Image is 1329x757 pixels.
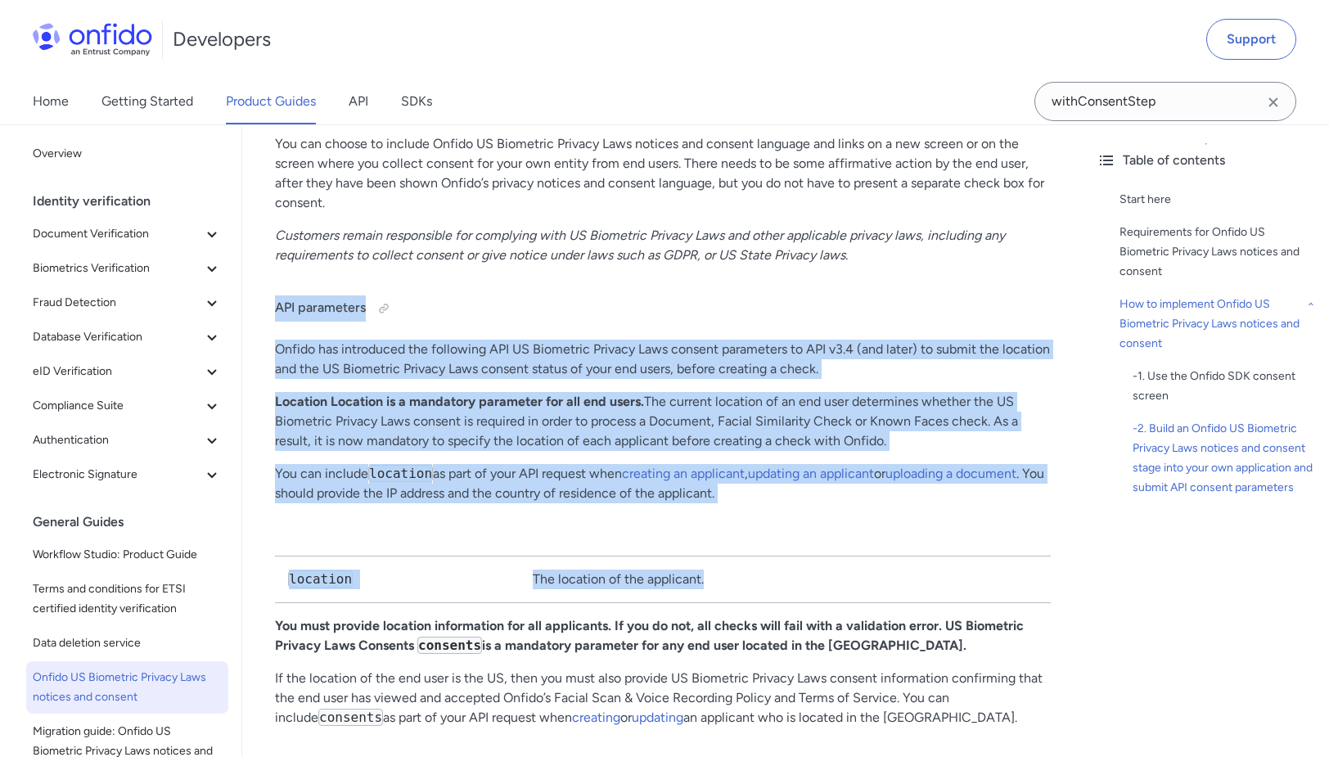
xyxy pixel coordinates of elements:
[275,295,1051,322] h4: API parameters
[349,79,368,124] a: API
[33,579,222,619] span: Terms and conditions for ETSI certified identity verification
[318,709,383,726] code: consents
[1133,419,1316,498] a: -2. Build an Onfido US Biometric Privacy Laws notices and consent stage into your own application...
[26,661,228,714] a: Onfido US Biometric Privacy Laws notices and consent
[632,710,683,725] a: updating
[33,633,222,653] span: Data deletion service
[1133,419,1316,498] div: - 2. Build an Onfido US Biometric Privacy Laws notices and consent stage into your own applicatio...
[275,394,327,409] strong: Location
[572,710,620,725] a: creating
[33,396,202,416] span: Compliance Suite
[1034,82,1296,121] input: Onfido search input field
[1264,92,1283,112] svg: Clear search field button
[33,23,152,56] img: Onfido Logo
[33,293,202,313] span: Fraud Detection
[33,668,222,707] span: Onfido US Biometric Privacy Laws notices and consent
[26,252,228,285] button: Biometrics Verification
[1120,223,1316,282] a: Requirements for Onfido US Biometric Privacy Laws notices and consent
[288,570,353,588] code: location
[275,669,1051,728] p: If the location of the end user is the US, then you must also provide US Biometric Privacy Laws c...
[1097,151,1316,170] div: Table of contents
[226,79,316,124] a: Product Guides
[33,545,222,565] span: Workflow Studio: Product Guide
[33,465,202,484] span: Electronic Signature
[275,464,1051,503] p: You can include as part of your API request when , or . You should provide the IP address and the...
[1133,367,1316,406] a: -1. Use the Onfido SDK consent screen
[26,355,228,388] button: eID Verification
[26,458,228,491] button: Electronic Signature
[33,259,202,278] span: Biometrics Verification
[1120,295,1316,354] a: How to implement Onfido US Biometric Privacy Laws notices and consent
[275,228,1005,263] em: Customers remain responsible for complying with US Biometric Privacy Laws and other applicable pr...
[26,538,228,571] a: Workflow Studio: Product Guide
[417,638,966,653] strong: is a mandatory parameter for any end user located in the [GEOGRAPHIC_DATA].
[1133,367,1316,406] div: - 1. Use the Onfido SDK consent screen
[622,466,745,481] a: creating an applicant
[520,556,1051,602] td: The location of the applicant.
[33,327,202,347] span: Database Verification
[331,394,644,409] strong: Location is a mandatory parameter for all end users.
[1120,190,1316,210] a: Start here
[26,286,228,319] button: Fraud Detection
[26,573,228,625] a: Terms and conditions for ETSI certified identity verification
[748,466,874,481] a: updating an applicant
[33,430,202,450] span: Authentication
[417,637,482,654] code: consents
[173,26,271,52] h1: Developers
[275,618,942,633] strong: You must provide location information for all applicants. If you do not, all checks will fail wit...
[26,321,228,354] button: Database Verification
[33,224,202,244] span: Document Verification
[26,218,228,250] button: Document Verification
[368,465,433,482] code: location
[885,466,1016,481] a: uploading a document
[1206,19,1296,60] a: Support
[33,506,235,538] div: General Guides
[275,618,1024,653] strong: US Biometric Privacy Laws Consents
[33,362,202,381] span: eID Verification
[26,424,228,457] button: Authentication
[401,79,432,124] a: SDKs
[275,134,1051,213] p: You can choose to include Onfido US Biometric Privacy Laws notices and consent language and links...
[33,79,69,124] a: Home
[275,392,1051,451] p: The current location of an end user determines whether the US Biometric Privacy Laws consent is r...
[26,137,228,170] a: Overview
[26,390,228,422] button: Compliance Suite
[275,340,1051,379] p: Onfido has introduced the following API US Biometric Privacy Laws consent parameters to API v3.4 ...
[33,144,222,164] span: Overview
[26,627,228,660] a: Data deletion service
[101,79,193,124] a: Getting Started
[33,185,235,218] div: Identity verification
